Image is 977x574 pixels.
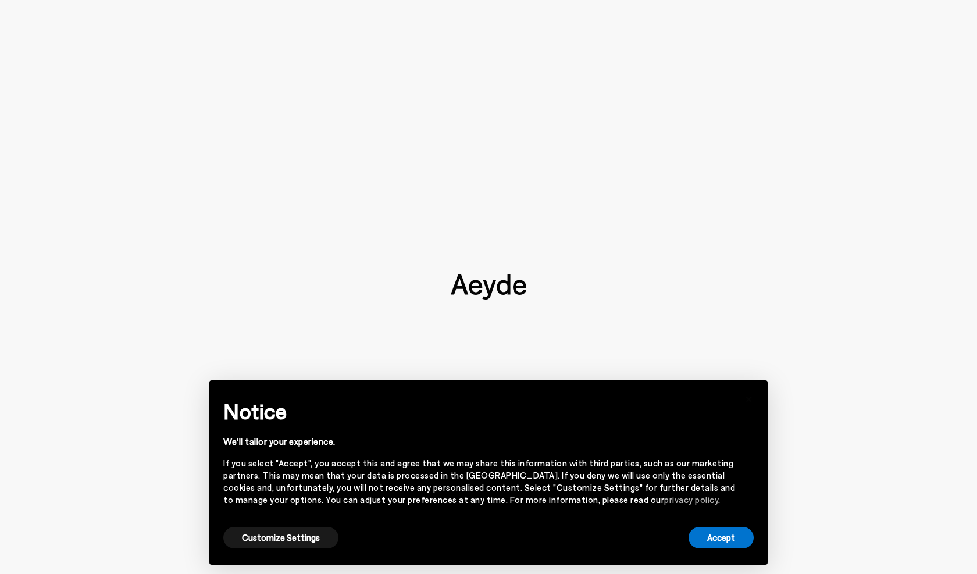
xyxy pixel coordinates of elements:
div: We'll tailor your experience. [223,436,735,448]
div: If you select "Accept", you accept this and agree that we may share this information with third p... [223,457,735,506]
h2: Notice [223,396,735,426]
button: Close this notice [735,384,763,412]
a: privacy policy [664,494,718,505]
span: × [745,389,753,406]
button: Customize Settings [223,527,338,548]
button: Accept [689,527,754,548]
img: footer-logo.svg [451,274,526,300]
